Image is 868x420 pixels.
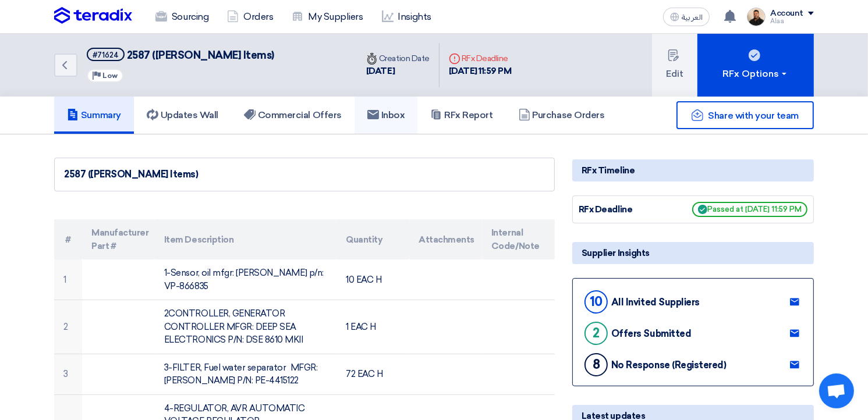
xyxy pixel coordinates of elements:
span: Low [102,72,118,80]
div: RFx Deadline [449,52,512,65]
td: 2CONTROLLER, GENERATOR CONTROLLER MFGR: DEEP SEA ELECTRONICS P/N: DSE 8610 MKII [155,300,336,354]
td: 10 EAC H [336,259,409,300]
div: 8 [584,353,608,376]
button: العربية [663,8,710,26]
a: Sourcing [146,4,218,30]
a: Commercial Offers [231,97,355,134]
div: RFx Timeline [572,159,814,181]
th: Internal Code/Note [482,219,555,259]
div: Account [770,9,803,19]
img: Teradix logo [54,7,132,24]
a: Purchase Orders [506,97,618,134]
span: Share with your team [708,110,799,121]
div: Supplier Insights [572,242,814,264]
a: Updates Wall [134,97,231,134]
h5: Purchase Orders [519,109,605,121]
div: Offers Submitted [611,328,691,339]
a: Inbox [355,97,418,134]
th: # [54,219,82,259]
td: 72 EAC H [336,354,409,394]
h5: 2587 (Perkins Items) [87,48,274,62]
td: 2 [54,300,82,354]
div: RFx Options [723,67,789,81]
h5: Updates Wall [147,109,218,121]
a: RFx Report [417,97,505,134]
td: 1-Sensor, oil mfgr: [PERSON_NAME] p/n: VP-866835 [155,259,336,300]
span: 2587 ([PERSON_NAME] Items) [127,49,275,62]
h5: Summary [67,109,121,121]
td: 1 [54,259,82,300]
div: 2587 ([PERSON_NAME] Items) [64,168,545,181]
a: Insights [373,4,441,30]
th: Attachments [409,219,482,259]
th: Quantity [336,219,409,259]
span: العربية [682,13,703,22]
th: Item Description [155,219,336,259]
div: Open chat [819,373,854,408]
div: [DATE] 11:59 PM [449,65,512,78]
div: All Invited Suppliers [611,297,700,308]
div: RFx Deadline [579,203,666,216]
div: Creation Date [366,52,430,65]
button: RFx Options [697,34,814,97]
div: [DATE] [366,65,430,78]
div: Alaa [770,18,814,24]
button: Edit [652,34,697,97]
div: No Response (Registered) [611,360,726,371]
div: #71624 [93,51,119,59]
h5: Inbox [367,109,405,121]
img: MAA_1717931611039.JPG [747,8,766,26]
a: Summary [54,97,134,134]
div: 10 [584,290,608,314]
div: 2 [584,322,608,345]
a: My Suppliers [282,4,372,30]
h5: RFx Report [430,109,493,121]
th: Manufacturer Part # [82,219,155,259]
a: Orders [218,4,282,30]
span: Passed at [DATE] 11:59 PM [692,202,807,217]
td: 3-FILTER, Fuel water separator MFGR: [PERSON_NAME] P/N: PE-4415122 [155,354,336,394]
h5: Commercial Offers [244,109,342,121]
td: 1 EAC H [336,300,409,354]
td: 3 [54,354,82,394]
